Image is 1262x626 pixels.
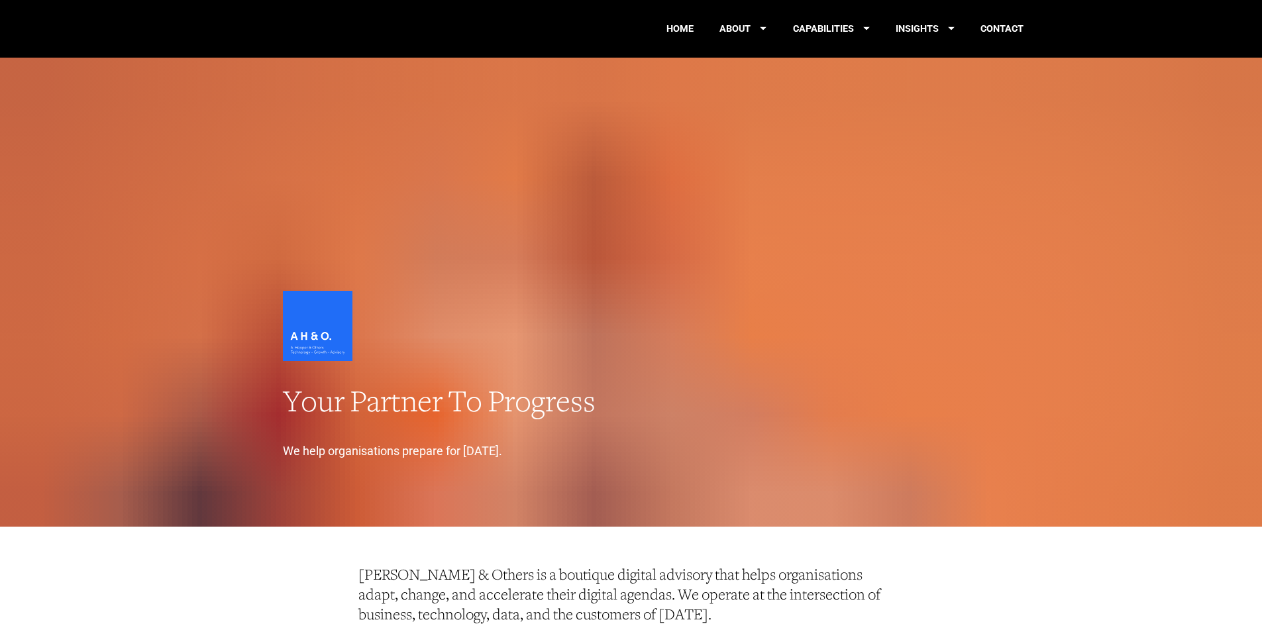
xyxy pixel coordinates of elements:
span: [PERSON_NAME] & Others is a boutique digital advisory that helps organisations adapt, change, and... [358,568,883,623]
span: We help organisations prepare for [DATE]. [283,444,502,458]
a: CONTACT [980,11,1024,47]
span: Your Partner To Progress [283,389,596,419]
a: CAPABILITIES [793,11,870,47]
a: INSIGHTS [896,11,955,47]
a: HOME [666,11,694,47]
a: ABOUT [719,11,766,47]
